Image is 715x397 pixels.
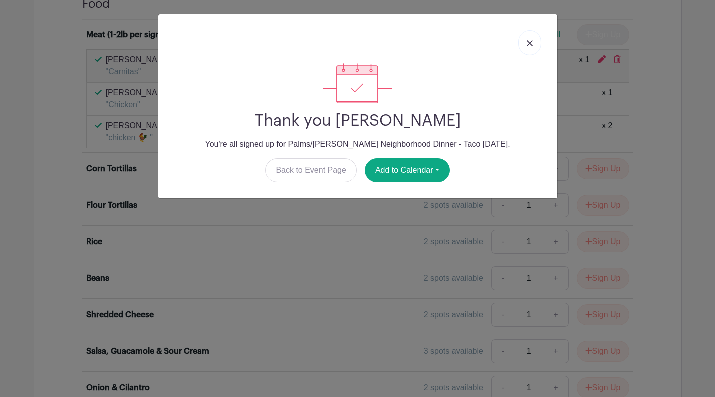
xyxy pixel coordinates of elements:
button: Add to Calendar [365,158,450,182]
img: signup_complete-c468d5dda3e2740ee63a24cb0ba0d3ce5d8a4ecd24259e683200fb1569d990c8.svg [323,63,392,103]
h2: Thank you [PERSON_NAME] [166,111,549,130]
img: close_button-5f87c8562297e5c2d7936805f587ecaba9071eb48480494691a3f1689db116b3.svg [527,40,533,46]
p: You're all signed up for Palms/[PERSON_NAME] Neighborhood Dinner - Taco [DATE]. [166,138,549,150]
a: Back to Event Page [265,158,357,182]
